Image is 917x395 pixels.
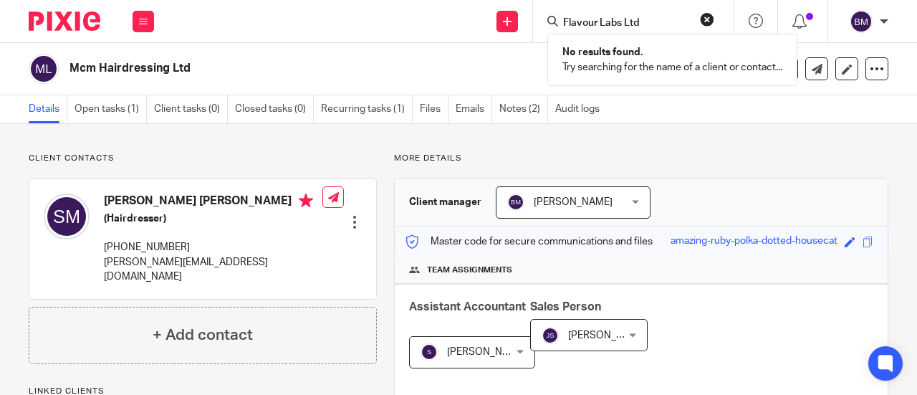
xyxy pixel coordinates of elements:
span: Sales Person [530,301,601,313]
img: svg%3E [850,10,873,33]
h3: Client manager [409,195,481,209]
button: Clear [700,12,714,27]
h4: + Add contact [153,324,253,346]
span: [PERSON_NAME] [534,197,613,207]
p: Client contacts [29,153,377,164]
h4: [PERSON_NAME] [PERSON_NAME] [104,194,322,211]
a: Details [29,95,67,123]
p: More details [394,153,888,164]
div: amazing-ruby-polka-dotted-housecat [671,234,837,250]
a: Emails [456,95,492,123]
a: Open tasks (1) [75,95,147,123]
p: [PHONE_NUMBER] [104,240,322,254]
h2: Mcm Hairdressing Ltd [69,61,569,76]
a: Closed tasks (0) [235,95,314,123]
img: Pixie [29,11,100,31]
a: Recurring tasks (1) [321,95,413,123]
img: svg%3E [44,194,90,239]
img: svg%3E [507,194,524,211]
p: Master code for secure communications and files [405,234,653,249]
a: Files [420,95,448,123]
p: [PERSON_NAME][EMAIL_ADDRESS][DOMAIN_NAME] [104,255,322,285]
span: [PERSON_NAME] [568,330,647,341]
h5: (Hairdresser) [104,211,322,226]
a: Notes (2) [499,95,548,123]
span: [PERSON_NAME] B [447,347,534,357]
span: Team assignments [427,265,512,276]
img: svg%3E [421,343,438,361]
img: svg%3E [29,54,59,84]
input: Search [562,17,691,30]
img: svg%3E [542,327,559,344]
span: Assistant Accountant [409,301,526,313]
a: Client tasks (0) [154,95,228,123]
i: Primary [299,194,313,208]
a: Audit logs [555,95,607,123]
